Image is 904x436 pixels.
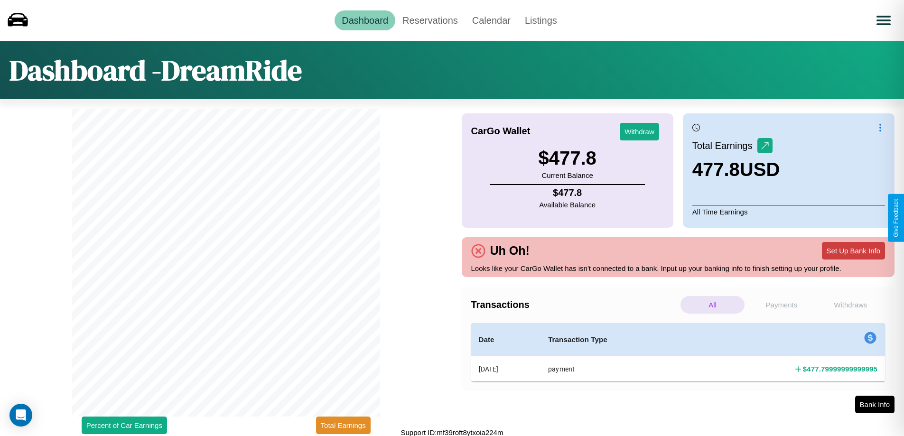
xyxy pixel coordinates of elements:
[680,296,745,314] p: All
[620,123,659,140] button: Withdraw
[822,242,885,260] button: Set Up Bank Info
[471,126,531,137] h4: CarGo Wallet
[518,10,564,30] a: Listings
[9,51,302,90] h1: Dashboard - DreamRide
[335,10,395,30] a: Dashboard
[539,198,596,211] p: Available Balance
[471,323,885,381] table: simple table
[316,417,371,434] button: Total Earnings
[870,7,897,34] button: Open menu
[539,187,596,198] h4: $ 477.8
[538,169,596,182] p: Current Balance
[538,148,596,169] h3: $ 477.8
[893,199,899,237] div: Give Feedback
[471,356,541,382] th: [DATE]
[541,356,688,382] th: payment
[692,137,757,154] p: Total Earnings
[479,334,533,345] h4: Date
[819,296,883,314] p: Withdraws
[485,244,534,258] h4: Uh Oh!
[82,417,167,434] button: Percent of Car Earnings
[803,364,877,374] h4: $ 477.79999999999995
[749,296,813,314] p: Payments
[548,334,680,345] h4: Transaction Type
[9,404,32,427] div: Open Intercom Messenger
[692,159,780,180] h3: 477.8 USD
[465,10,518,30] a: Calendar
[395,10,465,30] a: Reservations
[471,262,885,275] p: Looks like your CarGo Wallet has isn't connected to a bank. Input up your banking info to finish ...
[855,396,895,413] button: Bank Info
[692,205,885,218] p: All Time Earnings
[471,299,678,310] h4: Transactions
